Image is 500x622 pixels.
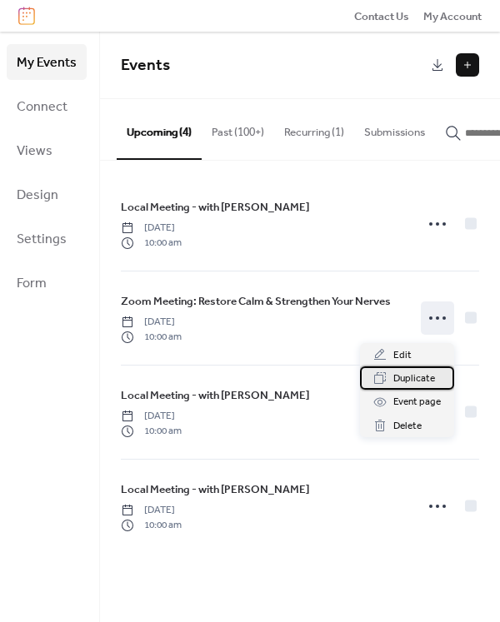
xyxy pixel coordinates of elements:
span: Form [17,271,47,296]
span: Delete [393,418,422,435]
span: Event page [393,394,441,411]
button: Submissions [354,99,435,157]
img: logo [18,7,35,25]
span: 10:00 am [121,424,182,439]
a: Zoom Meeting: Restore Calm & Strengthen Your Nerves [121,292,391,311]
span: Local Meeting - with [PERSON_NAME] [121,387,309,404]
button: Past (100+) [202,99,274,157]
a: Design [7,177,87,212]
span: My Account [423,8,482,25]
span: My Events [17,50,77,76]
span: Local Meeting - with [PERSON_NAME] [121,199,309,216]
span: [DATE] [121,315,182,330]
a: Contact Us [354,7,409,24]
span: 10:00 am [121,330,182,345]
span: Local Meeting - with [PERSON_NAME] [121,481,309,498]
span: Events [121,50,170,81]
span: [DATE] [121,503,182,518]
button: Upcoming (4) [117,99,202,159]
a: Form [7,265,87,301]
span: [DATE] [121,221,182,236]
span: [DATE] [121,409,182,424]
span: Zoom Meeting: Restore Calm & Strengthen Your Nerves [121,293,391,310]
a: Local Meeting - with [PERSON_NAME] [121,386,309,405]
span: Contact Us [354,8,409,25]
span: Duplicate [393,371,435,387]
a: Local Meeting - with [PERSON_NAME] [121,198,309,216]
button: Recurring (1) [274,99,354,157]
a: Views [7,132,87,168]
span: Edit [393,347,412,364]
a: My Events [7,44,87,80]
span: Connect [17,94,67,120]
span: 10:00 am [121,518,182,533]
a: Local Meeting - with [PERSON_NAME] [121,480,309,499]
a: My Account [423,7,482,24]
a: Settings [7,221,87,256]
a: Connect [7,88,87,124]
span: 10:00 am [121,236,182,251]
span: Design [17,182,58,208]
span: Settings [17,226,67,252]
span: Views [17,138,52,164]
